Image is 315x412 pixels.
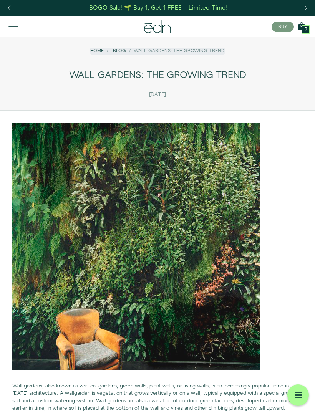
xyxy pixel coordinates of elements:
li: Wall Gardens: The Growing Trend [126,48,225,54]
div: Wall Gardens: The Growing Trend [12,65,303,86]
nav: breadcrumbs [90,48,225,54]
span: 0 [305,27,307,31]
a: BOGO Sale! 🌱 Buy 1, Get 1 FREE – Limited Time! [89,2,228,14]
div: BOGO Sale! 🌱 Buy 1, Get 1 FREE – Limited Time! [89,4,227,12]
a: Home [90,48,104,54]
img: Wall Gardens: The Growing Trend [12,123,260,370]
a: Blog [113,48,126,54]
p: Wall gardens, also known as vertical gardens, green walls, plant walls, or living walls, is an in... [12,382,303,412]
button: BUY [272,22,294,32]
time: [DATE] [149,91,166,98]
